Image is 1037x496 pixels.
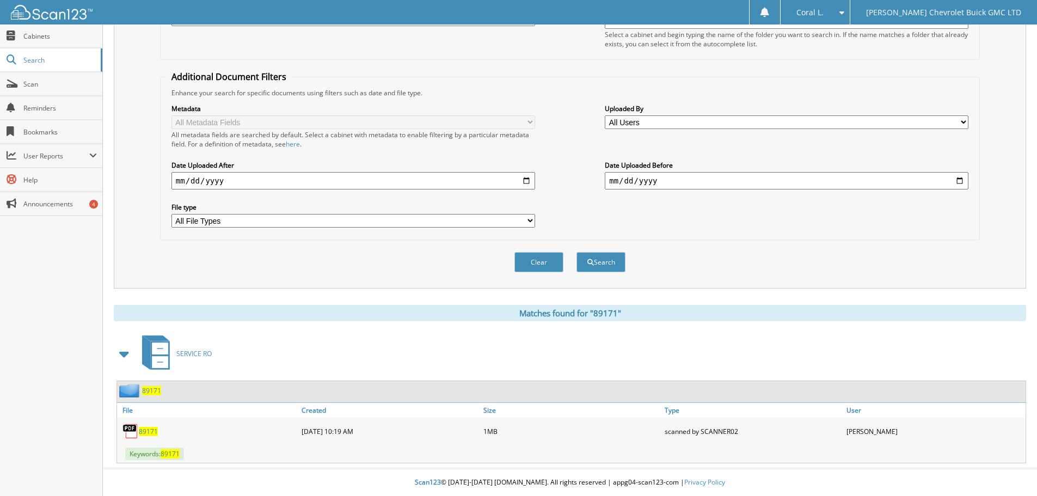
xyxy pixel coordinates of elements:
[605,104,968,113] label: Uploaded By
[119,384,142,397] img: folder2.png
[481,403,662,418] a: Size
[844,403,1026,418] a: User
[89,200,98,209] div: 4
[142,386,161,395] a: 89171
[23,175,97,185] span: Help
[171,203,535,212] label: File type
[117,403,299,418] a: File
[114,305,1026,321] div: Matches found for "89171"
[136,332,212,375] a: SERVICE RO
[11,5,93,20] img: scan123-logo-white.svg
[415,477,441,487] span: Scan123
[23,56,95,65] span: Search
[662,420,844,442] div: scanned by SCANNER02
[514,252,563,272] button: Clear
[299,403,481,418] a: Created
[481,420,662,442] div: 1MB
[796,9,824,16] span: Coral L.
[166,88,974,97] div: Enhance your search for specific documents using filters such as date and file type.
[605,30,968,48] div: Select a cabinet and begin typing the name of the folder you want to search in. If the name match...
[122,423,139,439] img: PDF.png
[605,172,968,189] input: end
[23,103,97,113] span: Reminders
[23,151,89,161] span: User Reports
[662,403,844,418] a: Type
[171,172,535,189] input: start
[139,427,158,436] a: 89171
[286,139,300,149] a: here
[23,32,97,41] span: Cabinets
[161,449,180,458] span: 89171
[576,252,625,272] button: Search
[605,161,968,170] label: Date Uploaded Before
[125,448,184,460] span: Keywords:
[171,104,535,113] label: Metadata
[23,127,97,137] span: Bookmarks
[176,349,212,358] span: SERVICE RO
[23,79,97,89] span: Scan
[866,9,1021,16] span: [PERSON_NAME] Chevrolet Buick GMC LTD
[299,420,481,442] div: [DATE] 10:19 AM
[23,199,97,209] span: Announcements
[171,130,535,149] div: All metadata fields are searched by default. Select a cabinet with metadata to enable filtering b...
[684,477,725,487] a: Privacy Policy
[844,420,1026,442] div: [PERSON_NAME]
[166,71,292,83] legend: Additional Document Filters
[983,444,1037,496] iframe: Chat Widget
[171,161,535,170] label: Date Uploaded After
[103,469,1037,496] div: © [DATE]-[DATE] [DOMAIN_NAME]. All rights reserved | appg04-scan123-com |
